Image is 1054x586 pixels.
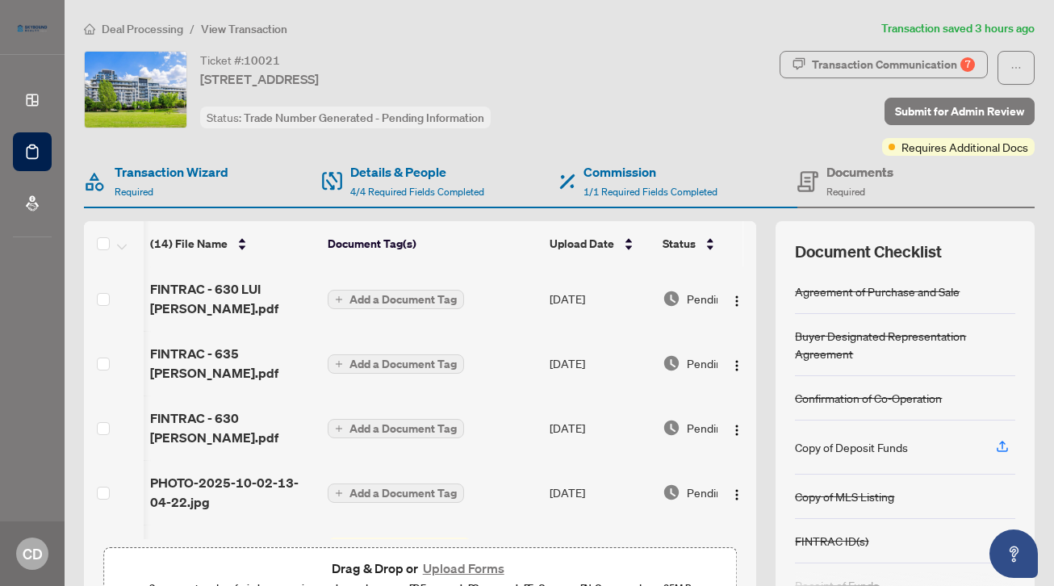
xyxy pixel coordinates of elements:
span: Copy of Deposit Funds [345,538,471,555]
h4: Transaction Wizard [115,162,228,182]
span: PHOTO-2025-10-02-13-04-22.jpg [150,473,315,512]
img: Document Status [663,419,680,437]
span: [STREET_ADDRESS] [200,69,319,89]
span: Upload Date [550,235,614,253]
td: [DATE] [543,266,656,331]
div: Agreement of Purchase and Sale [795,283,960,300]
button: Upload Forms [418,558,509,579]
h4: Documents [826,162,893,182]
span: plus [335,425,343,433]
span: FINTRAC - 635 [PERSON_NAME].pdf [150,344,315,383]
img: Logo [730,424,743,437]
div: Transaction Communication [812,52,975,77]
span: Add a Document Tag [349,423,457,434]
button: Add a Document Tag [328,418,464,439]
td: [DATE] [543,460,656,525]
span: Pending Review [687,290,767,308]
img: Logo [730,488,743,501]
span: Required [826,186,865,198]
img: logo [13,20,52,36]
span: CD [23,542,43,565]
span: Pending Review [687,354,767,372]
article: Transaction saved 3 hours ago [881,19,1035,38]
img: Document Status [663,483,680,501]
span: FINTRAC - 630 [PERSON_NAME].pdf [150,408,315,447]
th: (14) File Name [144,221,321,266]
img: Status Icon [328,538,345,555]
span: View Transaction [201,22,287,36]
button: Add a Document Tag [328,290,464,309]
div: Copy of Deposit Funds [795,438,908,456]
img: IMG-C12241173_1.jpg [85,52,186,128]
span: 10021 [244,53,280,68]
div: Confirmation of Co-Operation [795,389,942,407]
span: Submit for Admin Review [895,98,1024,124]
span: plus [335,295,343,303]
td: [DATE] [543,331,656,396]
span: Pending Review [687,483,767,501]
span: ellipsis [1010,62,1022,73]
button: Logo [724,350,750,376]
button: Open asap [989,529,1038,578]
span: Requires Additional Docs [901,138,1028,156]
span: 1/1 Required Fields Completed [583,186,717,198]
th: Upload Date [543,221,656,266]
button: Transaction Communication7 [780,51,988,78]
td: [DATE] [543,396,656,460]
div: Buyer Designated Representation Agreement [795,327,1015,362]
div: Status: [200,107,491,128]
span: (14) File Name [150,235,228,253]
span: Add a Document Tag [349,294,457,305]
li: / [190,19,194,38]
img: Document Status [663,290,680,308]
h4: Details & People [350,162,484,182]
h4: Commission [583,162,717,182]
img: Logo [730,295,743,308]
button: Add a Document Tag [328,354,464,375]
span: plus [335,489,343,497]
button: Add a Document Tag [328,289,464,310]
span: Trade Number Generated - Pending Information [244,111,484,125]
span: Drag & Drop or [332,558,509,579]
button: Logo [724,479,750,505]
button: Status IconCopy of Deposit Funds [328,538,471,581]
img: Document Status [663,354,680,372]
button: Add a Document Tag [328,483,464,503]
button: Submit for Admin Review [885,98,1035,125]
button: Add a Document Tag [328,483,464,504]
span: home [84,23,95,35]
th: Status [656,221,793,266]
div: Ticket #: [200,51,280,69]
button: Logo [724,286,750,312]
span: Add a Document Tag [349,488,457,499]
span: FINTRAC - 630 LUI [PERSON_NAME].pdf [150,279,315,318]
span: Status [663,235,696,253]
div: 7 [960,57,975,72]
div: FINTRAC ID(s) [795,532,868,550]
span: Add a Document Tag [349,358,457,370]
img: Logo [730,359,743,372]
span: Pending Review [687,419,767,437]
button: Logo [724,415,750,441]
button: Add a Document Tag [328,354,464,374]
th: Document Tag(s) [321,221,543,266]
button: Add a Document Tag [328,419,464,438]
span: 4/4 Required Fields Completed [350,186,484,198]
span: Deal Processing [102,22,183,36]
span: Required [115,186,153,198]
div: Copy of MLS Listing [795,488,894,505]
span: plus [335,360,343,368]
span: Document Checklist [795,241,942,263]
